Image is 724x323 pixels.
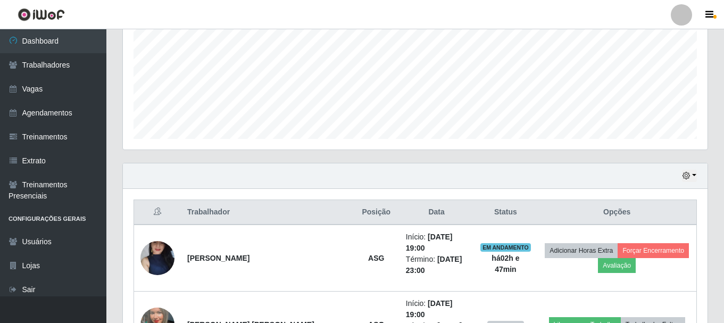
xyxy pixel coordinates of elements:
[473,200,537,225] th: Status
[400,200,474,225] th: Data
[406,233,453,252] time: [DATE] 19:00
[406,299,453,319] time: [DATE] 19:00
[187,254,249,262] strong: [PERSON_NAME]
[537,200,696,225] th: Opções
[181,200,353,225] th: Trabalhador
[545,243,618,258] button: Adicionar Horas Extra
[406,231,468,254] li: Início:
[406,298,468,320] li: Início:
[598,258,636,273] button: Avaliação
[618,243,689,258] button: Forçar Encerramento
[353,200,400,225] th: Posição
[492,254,519,274] strong: há 02 h e 47 min
[368,254,384,262] strong: ASG
[480,243,531,252] span: EM ANDAMENTO
[18,8,65,21] img: CoreUI Logo
[140,220,174,296] img: 1713319279293.jpeg
[406,254,468,276] li: Término:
